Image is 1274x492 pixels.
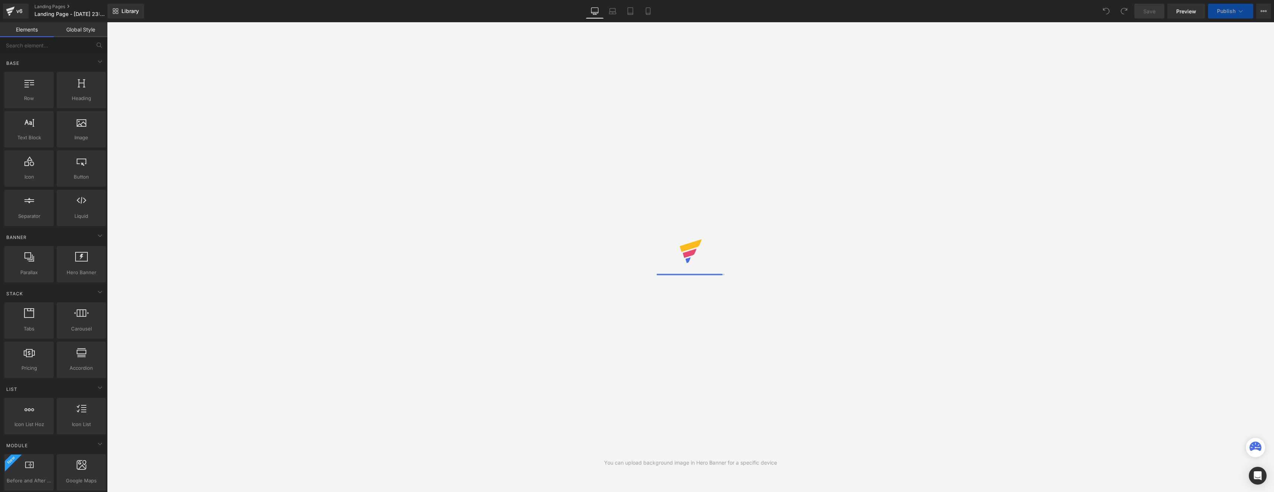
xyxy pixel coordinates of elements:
[7,420,51,428] span: Icon List Hoz
[1167,4,1205,19] a: Preview
[59,94,104,102] span: Heading
[6,234,27,241] span: Banner
[7,94,51,102] span: Row
[59,134,104,142] span: Image
[7,269,51,276] span: Parallax
[7,364,51,372] span: Pricing
[15,6,24,16] div: v6
[586,4,604,19] a: Desktop
[1208,4,1253,19] button: Publish
[1249,467,1267,485] div: Open Intercom Messenger
[6,386,18,393] span: List
[7,477,51,485] span: Before and After Images
[59,364,104,372] span: Accordion
[604,4,621,19] a: Laptop
[1099,4,1114,19] button: Undo
[1256,4,1271,19] button: More
[639,4,657,19] a: Mobile
[34,11,106,17] span: Landing Page - [DATE] 23:18:39
[1217,8,1235,14] span: Publish
[7,173,51,181] span: Icon
[7,212,51,220] span: Separator
[59,212,104,220] span: Liquid
[1143,7,1155,15] span: Save
[604,459,777,467] div: You can upload background image in Hero Banner for a specific device
[59,325,104,333] span: Carousel
[1176,7,1196,15] span: Preview
[621,4,639,19] a: Tablet
[59,420,104,428] span: Icon List
[34,4,120,10] a: Landing Pages
[3,4,29,19] a: v6
[59,173,104,181] span: Button
[107,4,144,19] a: New Library
[6,60,20,67] span: Base
[6,290,24,297] span: Stack
[59,477,104,485] span: Google Maps
[54,22,107,37] a: Global Style
[59,269,104,276] span: Hero Banner
[7,325,51,333] span: Tabs
[1117,4,1131,19] button: Redo
[7,134,51,142] span: Text Block
[6,442,29,449] span: Module
[121,8,139,14] span: Library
